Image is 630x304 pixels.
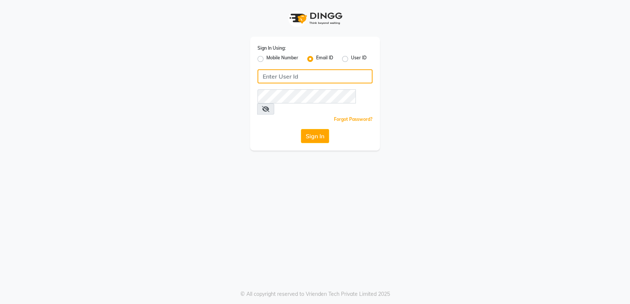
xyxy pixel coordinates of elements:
a: Forgot Password? [334,116,373,122]
label: Sign In Using: [257,45,286,52]
label: Email ID [316,54,333,63]
label: User ID [351,54,367,63]
img: logo1.svg [285,7,345,29]
input: Username [257,89,356,103]
input: Username [257,69,373,83]
button: Sign In [301,129,329,143]
label: Mobile Number [266,54,298,63]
